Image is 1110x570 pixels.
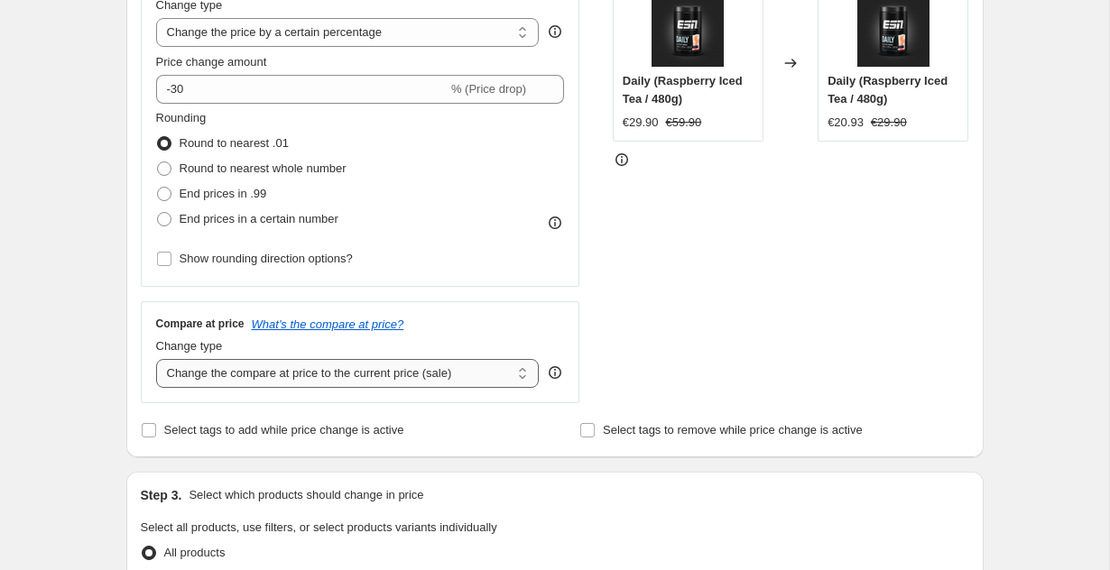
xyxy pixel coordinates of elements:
strike: €29.90 [871,114,907,132]
div: €20.93 [828,114,864,132]
span: Price change amount [156,55,267,69]
h3: Compare at price [156,317,245,331]
span: % (Price drop) [451,82,526,96]
span: Select all products, use filters, or select products variants individually [141,520,497,534]
span: Change type [156,339,223,353]
span: Select tags to remove while price change is active [603,423,863,437]
span: All products [164,546,226,559]
input: -15 [156,75,448,104]
span: End prices in .99 [180,187,267,200]
span: Show rounding direction options? [180,252,353,265]
span: Round to nearest whole number [180,161,347,175]
strike: €59.90 [666,114,702,132]
div: €29.90 [623,114,659,132]
button: What's the compare at price? [252,317,404,331]
p: Select which products should change in price [189,486,423,504]
span: Select tags to add while price change is active [164,423,404,437]
h2: Step 3. [141,486,182,504]
span: End prices in a certain number [180,212,338,225]
span: Daily (Raspberry Iced Tea / 480g) [623,74,743,106]
span: Rounding [156,111,207,124]
span: Round to nearest .01 [180,136,289,150]
span: Daily (Raspberry Iced Tea / 480g) [828,74,948,106]
div: help [546,23,564,41]
div: help [546,363,564,382]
